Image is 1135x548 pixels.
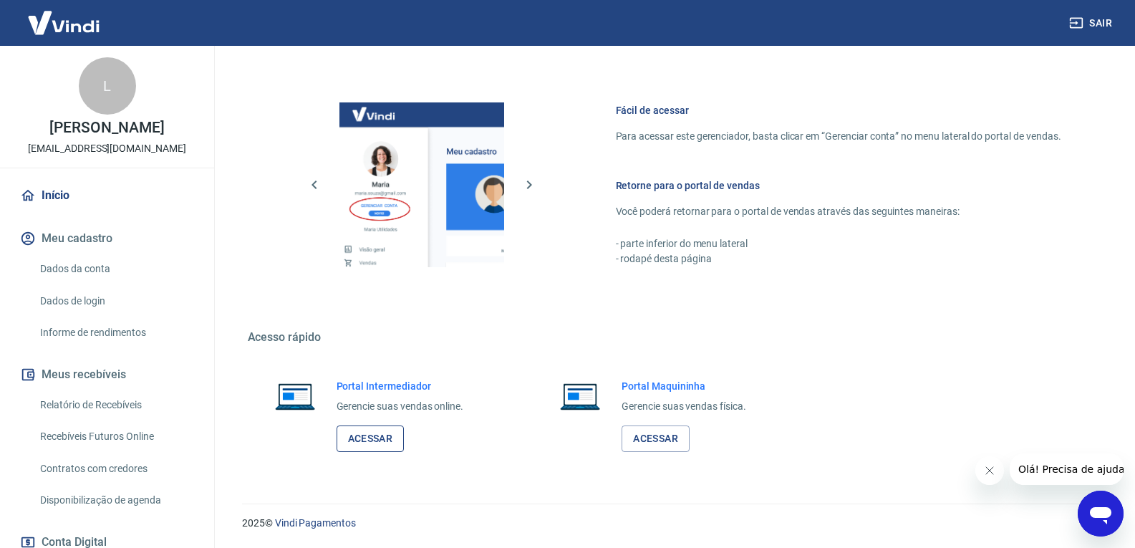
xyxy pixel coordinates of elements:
button: Sair [1066,10,1118,37]
span: Olá! Precisa de ajuda? [9,10,120,21]
h6: Portal Intermediador [337,379,464,393]
p: - rodapé desta página [616,251,1061,266]
button: Meu cadastro [17,223,197,254]
a: Acessar [622,426,690,452]
a: Relatório de Recebíveis [34,390,197,420]
div: L [79,57,136,115]
p: Gerencie suas vendas online. [337,399,464,414]
a: Dados de login [34,287,197,316]
a: Dados da conta [34,254,197,284]
p: Gerencie suas vendas física. [622,399,746,414]
button: Meus recebíveis [17,359,197,390]
iframe: Mensagem da empresa [1010,453,1124,485]
img: Vindi [17,1,110,44]
a: Recebíveis Futuros Online [34,422,197,451]
p: Você poderá retornar para o portal de vendas através das seguintes maneiras: [616,204,1061,219]
p: [EMAIL_ADDRESS][DOMAIN_NAME] [28,141,186,156]
a: Vindi Pagamentos [275,517,356,529]
img: Imagem de um notebook aberto [265,379,325,413]
a: Contratos com credores [34,454,197,484]
p: Para acessar este gerenciador, basta clicar em “Gerenciar conta” no menu lateral do portal de ven... [616,129,1061,144]
p: - parte inferior do menu lateral [616,236,1061,251]
img: Imagem da dashboard mostrando o botão de gerenciar conta na sidebar no lado esquerdo [339,102,504,267]
a: Início [17,180,197,211]
img: Imagem de um notebook aberto [550,379,610,413]
h6: Retorne para o portal de vendas [616,178,1061,193]
h6: Fácil de acessar [616,103,1061,117]
iframe: Botão para abrir a janela de mensagens [1078,491,1124,537]
iframe: Fechar mensagem [975,456,1004,485]
p: 2025 © [242,516,1101,531]
h6: Portal Maquininha [622,379,746,393]
p: [PERSON_NAME] [49,120,164,135]
h5: Acesso rápido [248,330,1096,345]
a: Informe de rendimentos [34,318,197,347]
a: Disponibilização de agenda [34,486,197,515]
a: Acessar [337,426,405,452]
